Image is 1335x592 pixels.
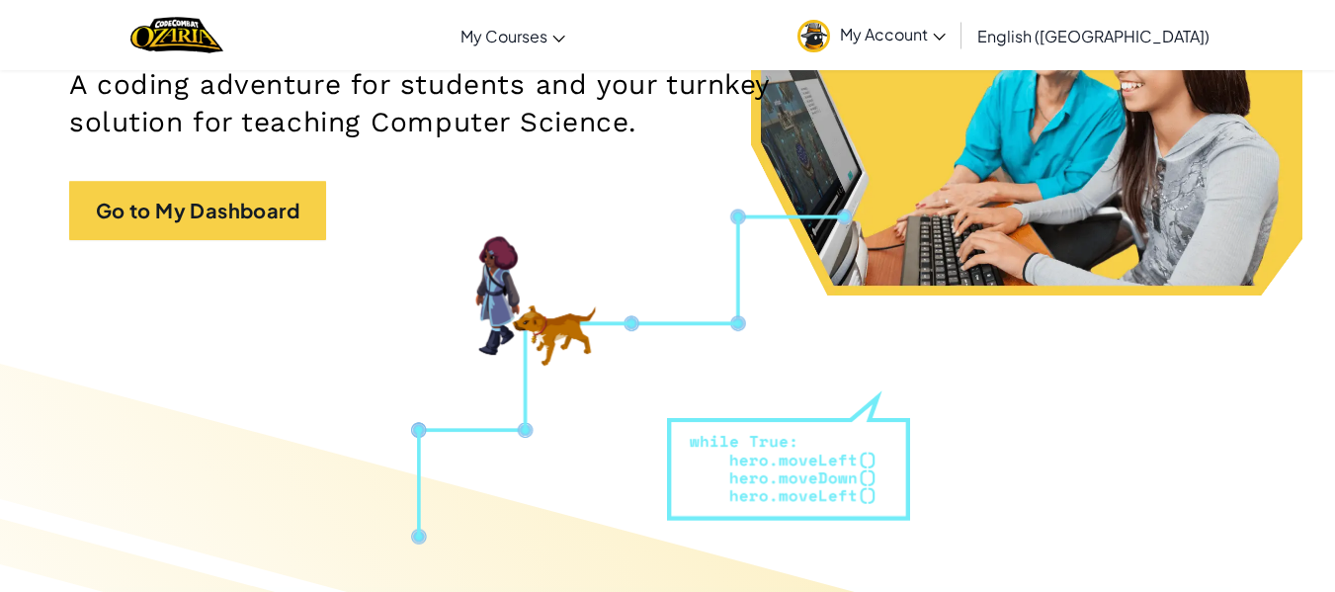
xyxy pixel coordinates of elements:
img: avatar [797,20,830,52]
span: My Account [840,24,946,44]
span: English ([GEOGRAPHIC_DATA]) [977,26,1210,46]
a: My Courses [451,9,575,62]
img: Home [130,15,222,55]
a: Ozaria by CodeCombat logo [130,15,222,55]
a: English ([GEOGRAPHIC_DATA]) [967,9,1219,62]
h2: A coding adventure for students and your turnkey solution for teaching Computer Science. [69,66,871,141]
a: My Account [788,4,956,66]
a: Go to My Dashboard [69,181,326,240]
span: My Courses [460,26,547,46]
